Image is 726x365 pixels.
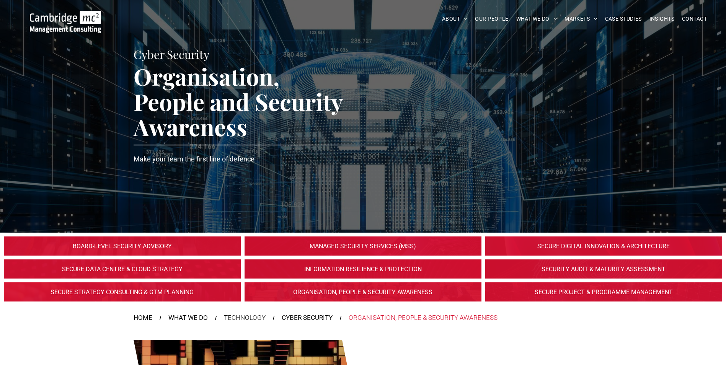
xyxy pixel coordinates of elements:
[282,313,333,323] a: CYBER SECURITY
[646,13,678,25] a: INSIGHTS
[30,11,101,33] img: Go to Homepage
[168,313,208,323] a: WHAT WE DO
[471,13,512,25] a: OUR PEOPLE
[134,47,209,62] span: Cyber Security
[134,61,342,142] span: Organisation, People and Security Awareness
[678,13,711,25] a: CONTACT
[134,155,255,163] span: Make your team the first line of defence
[224,313,266,323] div: TECHNOLOGY
[134,204,229,223] a: SPEAK TO THE TEAM
[561,13,601,25] a: MARKETS
[438,13,471,25] a: ABOUT
[134,313,593,323] nav: Breadcrumbs
[153,204,209,223] span: SPEAK TO THE TEAM
[134,313,152,323] a: HOME
[349,313,498,323] div: ORGANISATION, PEOPLE & SECURITY AWARENESS
[601,13,646,25] a: CASE STUDIES
[512,13,561,25] a: WHAT WE DO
